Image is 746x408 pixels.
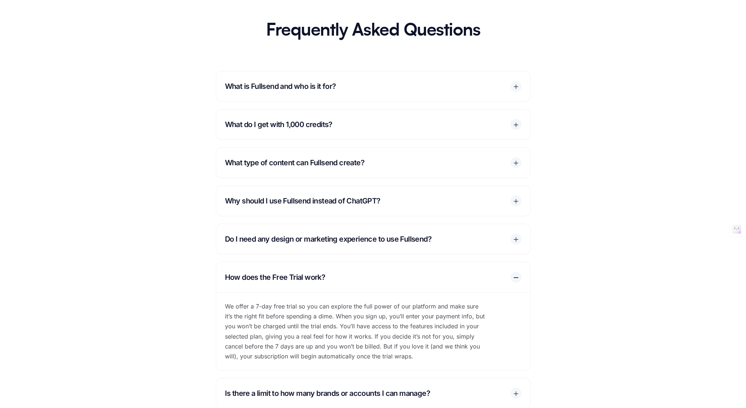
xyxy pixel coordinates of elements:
div: Do I need any design or marketing experience to use Fullsend? [216,224,530,254]
p: Is there a limit to how many brands or accounts I can manage? [225,387,445,400]
p: What is Fullsend and who is it for? [225,80,351,93]
p: Do I need any design or marketing experience to use Fullsend? [225,233,446,245]
div: What do I get with 1,000 credits? [216,109,530,140]
div: Why should I use Fullsend instead of ChatGPT? [216,186,530,216]
div: How does the Free Trial work? [216,262,530,292]
p: How does the Free Trial work? [225,271,340,284]
p: Why should I use Fullsend instead of ChatGPT? [225,195,395,207]
nav: How does the Free Trial work? [216,292,530,370]
p: We offer a 7-day free trial so you can explore the full power of our platform and make sure it’s ... [216,293,495,370]
div: What is Fullsend and who is it for? [216,71,530,101]
div: What type of content can Fullsend create? [216,148,530,178]
h2: Frequently Asked Questions [266,20,480,41]
iframe: Drift Widget Chat Controller [709,371,737,399]
p: What type of content can Fullsend create? [225,156,379,169]
p: What do I get with 1,000 credits? [225,118,347,131]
